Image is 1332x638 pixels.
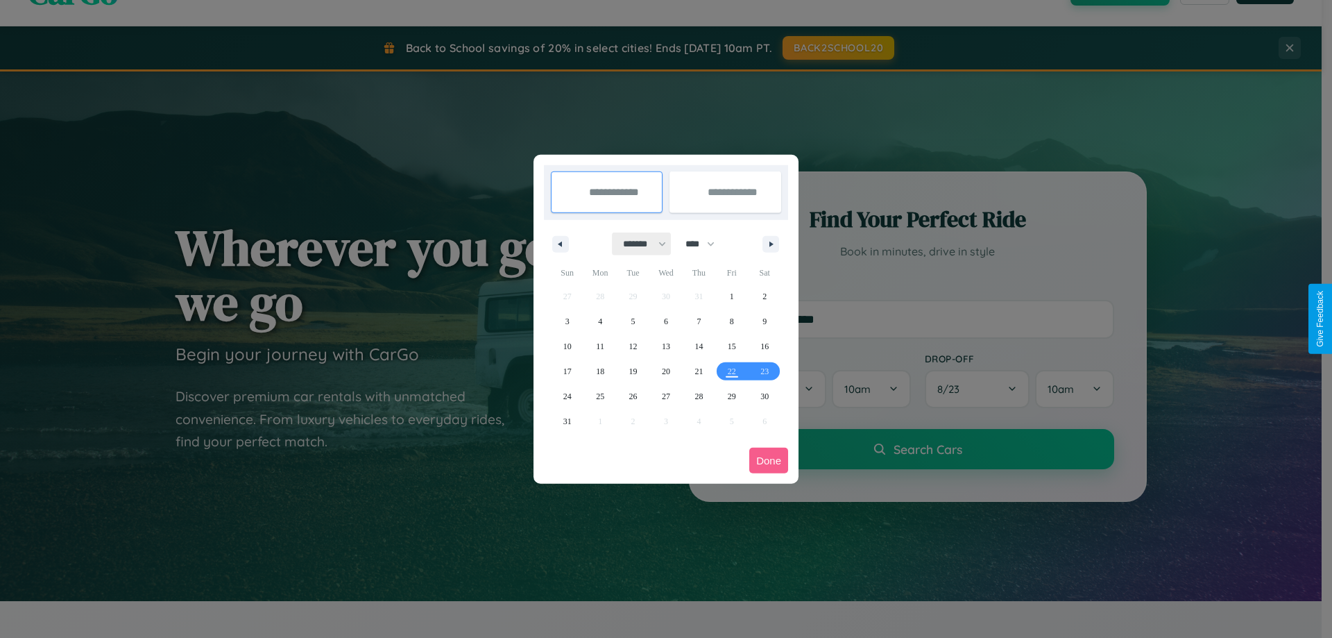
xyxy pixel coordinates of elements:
[730,309,734,334] span: 8
[749,262,781,284] span: Sat
[617,359,649,384] button: 19
[629,334,638,359] span: 12
[683,334,715,359] button: 14
[629,359,638,384] span: 19
[715,359,748,384] button: 22
[563,359,572,384] span: 17
[662,334,670,359] span: 13
[551,309,583,334] button: 3
[583,384,616,409] button: 25
[649,262,682,284] span: Wed
[649,359,682,384] button: 20
[617,334,649,359] button: 12
[694,334,703,359] span: 14
[551,262,583,284] span: Sun
[563,409,572,434] span: 31
[749,309,781,334] button: 9
[760,359,769,384] span: 23
[728,334,736,359] span: 15
[551,359,583,384] button: 17
[649,309,682,334] button: 6
[563,334,572,359] span: 10
[551,409,583,434] button: 31
[596,359,604,384] span: 18
[683,384,715,409] button: 28
[649,384,682,409] button: 27
[565,309,570,334] span: 3
[683,359,715,384] button: 21
[583,262,616,284] span: Mon
[715,284,748,309] button: 1
[583,359,616,384] button: 18
[762,309,767,334] span: 9
[694,384,703,409] span: 28
[563,384,572,409] span: 24
[715,334,748,359] button: 15
[551,384,583,409] button: 24
[583,334,616,359] button: 11
[617,262,649,284] span: Tue
[715,384,748,409] button: 29
[649,334,682,359] button: 13
[749,359,781,384] button: 23
[730,284,734,309] span: 1
[760,334,769,359] span: 16
[749,384,781,409] button: 30
[598,309,602,334] span: 4
[583,309,616,334] button: 4
[762,284,767,309] span: 2
[697,309,701,334] span: 7
[749,448,788,473] button: Done
[631,309,635,334] span: 5
[728,384,736,409] span: 29
[662,359,670,384] span: 20
[596,384,604,409] span: 25
[683,309,715,334] button: 7
[715,262,748,284] span: Fri
[749,334,781,359] button: 16
[749,284,781,309] button: 2
[728,359,736,384] span: 22
[694,359,703,384] span: 21
[629,384,638,409] span: 26
[760,384,769,409] span: 30
[683,262,715,284] span: Thu
[662,384,670,409] span: 27
[1315,291,1325,347] div: Give Feedback
[551,334,583,359] button: 10
[664,309,668,334] span: 6
[617,384,649,409] button: 26
[715,309,748,334] button: 8
[617,309,649,334] button: 5
[596,334,604,359] span: 11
